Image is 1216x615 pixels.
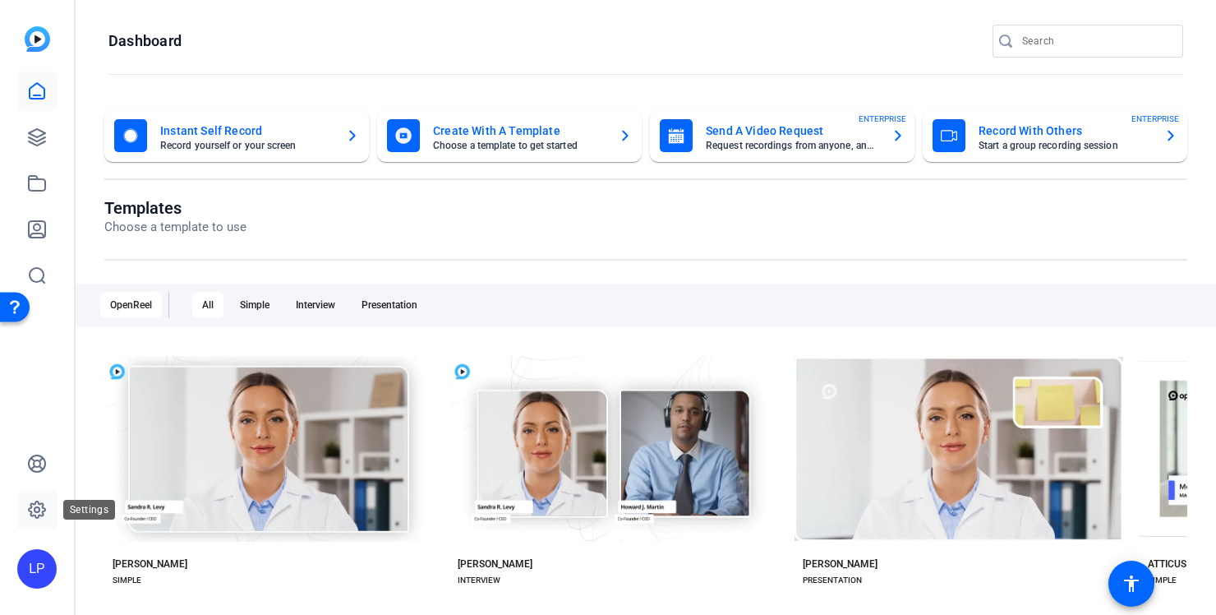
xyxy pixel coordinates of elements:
[352,292,427,318] div: Presentation
[108,31,182,51] h1: Dashboard
[1148,574,1177,587] div: SIMPLE
[192,292,223,318] div: All
[104,109,369,162] button: Instant Self RecordRecord yourself or your screen
[1148,557,1186,571] div: ATTICUS
[458,574,500,587] div: INTERVIEW
[433,141,606,150] mat-card-subtitle: Choose a template to get started
[706,141,878,150] mat-card-subtitle: Request recordings from anyone, anywhere
[1131,113,1179,125] span: ENTERPRISE
[25,26,50,52] img: blue-gradient.svg
[160,121,333,141] mat-card-title: Instant Self Record
[377,109,642,162] button: Create With A TemplateChoose a template to get started
[923,109,1187,162] button: Record With OthersStart a group recording sessionENTERPRISE
[650,109,914,162] button: Send A Video RequestRequest recordings from anyone, anywhereENTERPRISE
[979,121,1151,141] mat-card-title: Record With Others
[458,557,532,571] div: [PERSON_NAME]
[979,141,1151,150] mat-card-subtitle: Start a group recording session
[160,141,333,150] mat-card-subtitle: Record yourself or your screen
[433,121,606,141] mat-card-title: Create With A Template
[803,574,862,587] div: PRESENTATION
[104,198,246,218] h1: Templates
[104,218,246,237] p: Choose a template to use
[286,292,345,318] div: Interview
[113,557,187,571] div: [PERSON_NAME]
[859,113,906,125] span: ENTERPRISE
[113,574,141,587] div: SIMPLE
[1022,31,1170,51] input: Search
[1122,574,1141,594] mat-icon: accessibility
[63,500,115,520] div: Settings
[706,121,878,141] mat-card-title: Send A Video Request
[230,292,279,318] div: Simple
[803,557,877,571] div: [PERSON_NAME]
[100,292,162,318] div: OpenReel
[17,549,57,589] div: LP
